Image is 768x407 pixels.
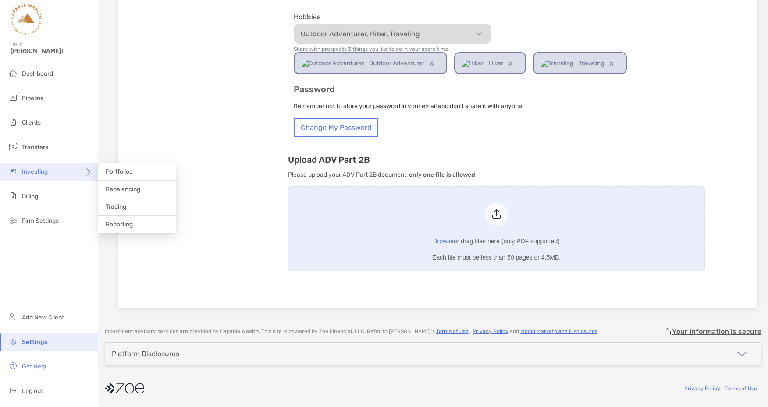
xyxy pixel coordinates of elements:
span: Trading [106,203,126,211]
div: Platform Disclosures [112,350,179,358]
img: firm-settings icon [8,215,18,225]
a: Terms of Use [725,386,757,392]
img: Outdoor Adventurer [302,53,364,73]
img: icon arrow [737,349,747,359]
span: Reporting [106,221,133,228]
h3: Upload ADV Part 2B [288,154,705,165]
img: company logo [105,379,144,398]
p: Your information is secure [672,327,761,336]
span: Transfers [22,144,48,151]
div: Hobbies [294,13,491,21]
p: Investment advisory services are provided by Capable Wealth . This site is powered by Zoe Financi... [105,328,599,335]
a: x [424,53,439,73]
img: logout icon [8,385,18,396]
p: Outdoor Adventurer, Hiker, Traveling [296,28,493,39]
span: Log out [22,387,43,395]
span: Outdoor Adventurer [369,53,424,73]
img: transfers icon [8,141,18,152]
img: add_new_client icon [8,312,18,322]
b: only one file is allowed. [409,171,477,179]
span: Hiker [489,53,503,73]
img: investing icon [8,166,18,176]
span: Browse [433,238,454,245]
img: Traveling [541,53,573,73]
img: clients icon [8,117,18,127]
span: Rebalancing [106,186,140,193]
p: or drag files here (only PDF supported) [433,236,560,247]
img: Hiker [462,53,484,73]
span: Firm Settings [22,217,59,225]
img: get-help icon [8,361,18,371]
a: Terms of Use [436,328,469,334]
span: Investing [22,168,48,175]
span: Browseor drag files here (only PDF supported)Each file must be less than 50 pages or 4.5MB. [288,187,704,271]
img: billing icon [8,190,18,201]
a: Privacy Policy [473,328,508,334]
span: Pipeline [22,95,44,102]
span: Billing [22,193,38,200]
h3: Password [294,84,699,95]
a: Privacy Policy [684,386,720,392]
a: x [503,53,518,73]
p: Each file must be less than 50 pages or 4.5MB. [432,252,561,263]
span: [PERSON_NAME]! [11,47,92,55]
button: Change My Password [294,118,378,137]
span: Add New Client [22,314,64,321]
span: Dashboard [22,70,53,77]
img: Zoe Logo [11,4,42,35]
img: pipeline icon [8,92,18,103]
p: Share with prospects 3 things you like to do in your spare time. [294,46,491,52]
img: dashboard icon [8,68,18,78]
a: Model Marketplace Disclosures [520,328,597,334]
img: settings icon [8,336,18,347]
span: Clients [22,119,41,126]
span: Traveling [579,53,604,73]
span: Portfolios [106,168,132,175]
a: x [604,53,619,73]
span: Settings [22,338,47,346]
p: Please upload your ADV Part 2B document, [288,169,705,180]
span: Get Help [22,363,46,370]
p: Remember not to store your password in your email and don't share it with anyone. [294,101,699,112]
